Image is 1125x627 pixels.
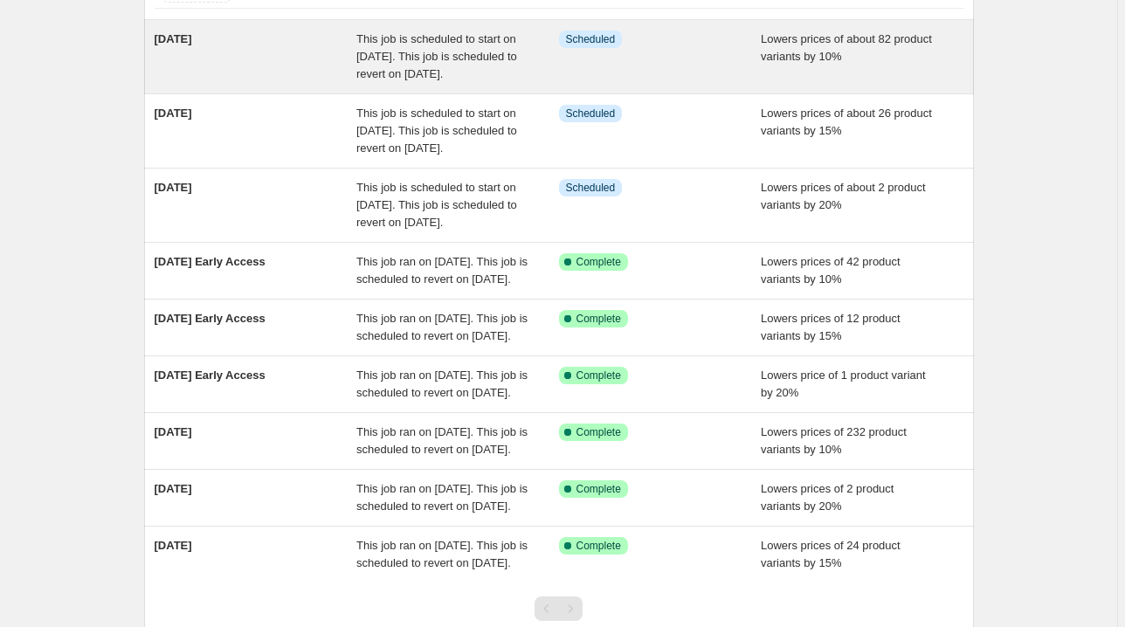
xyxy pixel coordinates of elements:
span: Scheduled [566,107,616,121]
span: Lowers prices of about 82 product variants by 10% [761,32,932,63]
span: [DATE] Early Access [155,255,266,268]
span: [DATE] [155,482,192,495]
span: Lowers prices of 232 product variants by 10% [761,425,907,456]
span: Lowers price of 1 product variant by 20% [761,369,926,399]
span: Complete [576,539,621,553]
span: Lowers prices of 24 product variants by 15% [761,539,901,569]
span: [DATE] [155,425,192,438]
span: This job is scheduled to start on [DATE]. This job is scheduled to revert on [DATE]. [356,107,517,155]
span: Complete [576,425,621,439]
span: [DATE] Early Access [155,312,266,325]
nav: Pagination [535,596,583,621]
span: [DATE] [155,539,192,552]
span: Complete [576,482,621,496]
span: Lowers prices of 12 product variants by 15% [761,312,901,342]
span: Scheduled [566,32,616,46]
span: Lowers prices of 2 product variants by 20% [761,482,894,513]
span: [DATE] Early Access [155,369,266,382]
span: Lowers prices of about 26 product variants by 15% [761,107,932,137]
span: This job ran on [DATE]. This job is scheduled to revert on [DATE]. [356,369,528,399]
span: Lowers prices of 42 product variants by 10% [761,255,901,286]
span: This job ran on [DATE]. This job is scheduled to revert on [DATE]. [356,255,528,286]
span: Scheduled [566,181,616,195]
span: Complete [576,255,621,269]
span: This job ran on [DATE]. This job is scheduled to revert on [DATE]. [356,425,528,456]
span: Complete [576,312,621,326]
span: This job ran on [DATE]. This job is scheduled to revert on [DATE]. [356,312,528,342]
span: [DATE] [155,107,192,120]
span: This job is scheduled to start on [DATE]. This job is scheduled to revert on [DATE]. [356,181,517,229]
span: This job ran on [DATE]. This job is scheduled to revert on [DATE]. [356,482,528,513]
span: This job ran on [DATE]. This job is scheduled to revert on [DATE]. [356,539,528,569]
span: Complete [576,369,621,382]
span: Lowers prices of about 2 product variants by 20% [761,181,926,211]
span: [DATE] [155,32,192,45]
span: [DATE] [155,181,192,194]
span: This job is scheduled to start on [DATE]. This job is scheduled to revert on [DATE]. [356,32,517,80]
